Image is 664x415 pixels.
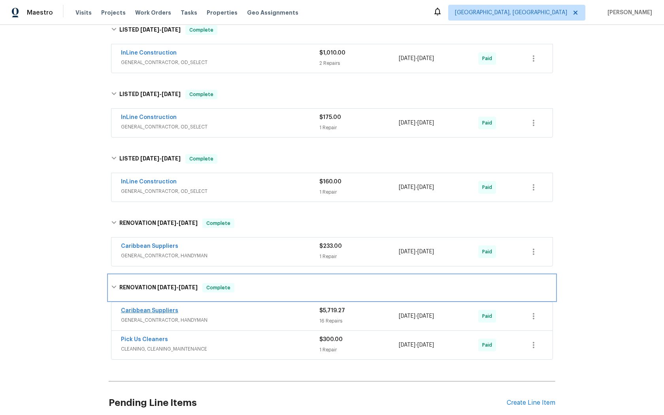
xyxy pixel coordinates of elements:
[101,9,126,17] span: Projects
[157,220,176,226] span: [DATE]
[399,342,415,348] span: [DATE]
[119,219,198,228] h6: RENOVATION
[482,341,495,349] span: Paid
[119,283,198,292] h6: RENOVATION
[399,185,415,190] span: [DATE]
[203,219,234,227] span: Complete
[507,399,555,407] div: Create Line Item
[319,253,399,260] div: 1 Repair
[27,9,53,17] span: Maestro
[140,91,159,97] span: [DATE]
[399,183,434,191] span: -
[109,17,555,43] div: LISTED [DATE]-[DATE]Complete
[399,312,434,320] span: -
[482,312,495,320] span: Paid
[121,337,168,342] a: Pick Us Cleaners
[186,26,217,34] span: Complete
[121,187,319,195] span: GENERAL_CONTRACTOR, OD_SELECT
[455,9,567,17] span: [GEOGRAPHIC_DATA], [GEOGRAPHIC_DATA]
[186,91,217,98] span: Complete
[399,341,434,349] span: -
[417,249,434,255] span: [DATE]
[109,275,555,300] div: RENOVATION [DATE]-[DATE]Complete
[109,211,555,236] div: RENOVATION [DATE]-[DATE]Complete
[203,284,234,292] span: Complete
[319,337,343,342] span: $300.00
[121,308,178,313] a: Caribbean Suppliers
[179,220,198,226] span: [DATE]
[207,9,238,17] span: Properties
[119,90,181,99] h6: LISTED
[319,243,342,249] span: $233.00
[417,120,434,126] span: [DATE]
[157,220,198,226] span: -
[135,9,171,17] span: Work Orders
[319,188,399,196] div: 1 Repair
[482,183,495,191] span: Paid
[121,345,319,353] span: CLEANING, CLEANING_MAINTENANCE
[121,58,319,66] span: GENERAL_CONTRACTOR, OD_SELECT
[75,9,92,17] span: Visits
[121,115,177,120] a: InLine Construction
[319,50,345,56] span: $1,010.00
[319,115,341,120] span: $175.00
[181,10,197,15] span: Tasks
[319,59,399,67] div: 2 Repairs
[417,185,434,190] span: [DATE]
[319,317,399,325] div: 16 Repairs
[121,316,319,324] span: GENERAL_CONTRACTOR, HANDYMAN
[399,248,434,256] span: -
[119,25,181,35] h6: LISTED
[121,179,177,185] a: InLine Construction
[604,9,652,17] span: [PERSON_NAME]
[140,156,181,161] span: -
[109,82,555,107] div: LISTED [DATE]-[DATE]Complete
[417,56,434,61] span: [DATE]
[482,119,495,127] span: Paid
[482,55,495,62] span: Paid
[319,308,345,313] span: $5,719.27
[319,179,341,185] span: $160.00
[121,252,319,260] span: GENERAL_CONTRACTOR, HANDYMAN
[162,27,181,32] span: [DATE]
[417,313,434,319] span: [DATE]
[399,119,434,127] span: -
[399,313,415,319] span: [DATE]
[247,9,298,17] span: Geo Assignments
[157,285,176,290] span: [DATE]
[121,243,178,249] a: Caribbean Suppliers
[121,50,177,56] a: InLine Construction
[162,91,181,97] span: [DATE]
[179,285,198,290] span: [DATE]
[119,154,181,164] h6: LISTED
[140,156,159,161] span: [DATE]
[140,91,181,97] span: -
[399,56,415,61] span: [DATE]
[121,123,319,131] span: GENERAL_CONTRACTOR, OD_SELECT
[417,342,434,348] span: [DATE]
[399,249,415,255] span: [DATE]
[482,248,495,256] span: Paid
[109,146,555,172] div: LISTED [DATE]-[DATE]Complete
[140,27,181,32] span: -
[399,55,434,62] span: -
[157,285,198,290] span: -
[140,27,159,32] span: [DATE]
[399,120,415,126] span: [DATE]
[319,124,399,132] div: 1 Repair
[186,155,217,163] span: Complete
[162,156,181,161] span: [DATE]
[319,346,399,354] div: 1 Repair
